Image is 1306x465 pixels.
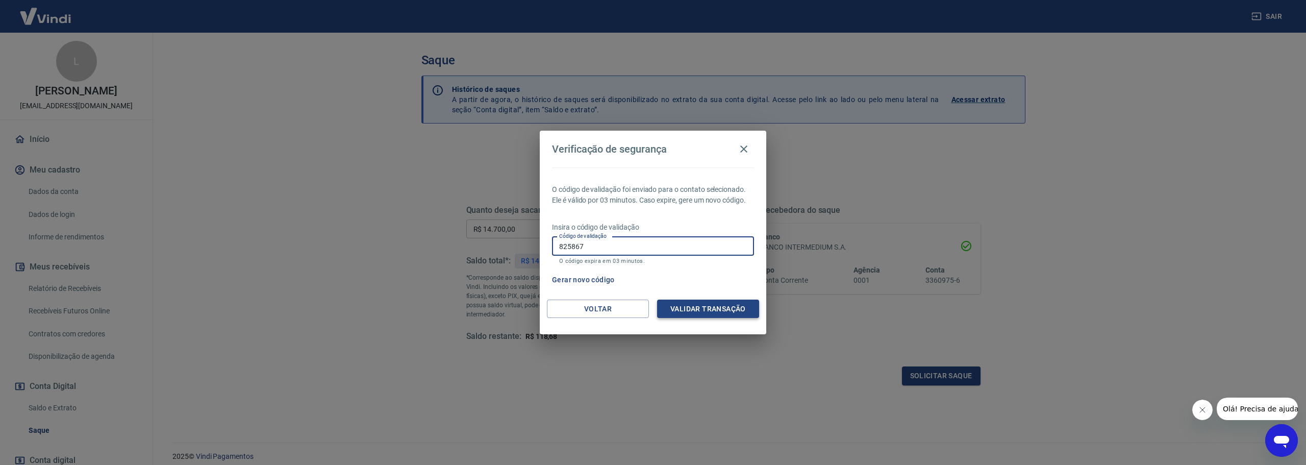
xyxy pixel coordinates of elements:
button: Voltar [547,300,649,319]
h4: Verificação de segurança [552,143,667,155]
p: O código expira em 03 minutos. [559,258,747,264]
iframe: Mensagem da empresa [1217,398,1298,420]
button: Validar transação [657,300,759,319]
p: Insira o código de validação [552,222,754,233]
p: O código de validação foi enviado para o contato selecionado. Ele é válido por 03 minutos. Caso e... [552,184,754,206]
iframe: Fechar mensagem [1192,400,1213,420]
button: Gerar novo código [548,271,619,289]
iframe: Botão para abrir a janela de mensagens [1265,424,1298,457]
span: Olá! Precisa de ajuda? [6,7,86,15]
label: Código de validação [559,232,607,240]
